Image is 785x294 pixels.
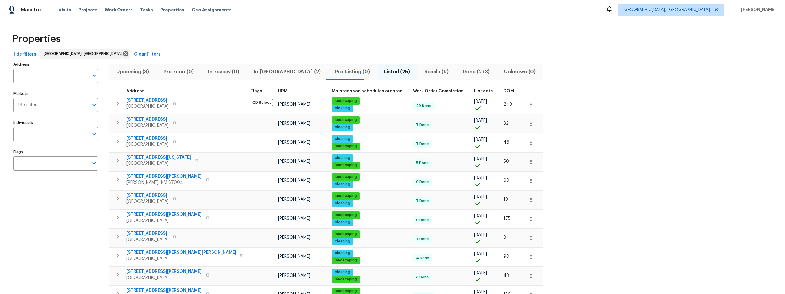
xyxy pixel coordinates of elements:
span: 29 Done [414,103,434,109]
span: [GEOGRAPHIC_DATA] [126,237,169,243]
span: [GEOGRAPHIC_DATA] [126,161,191,167]
span: [PERSON_NAME] [278,121,310,126]
span: 175 [504,216,511,221]
span: [DATE] [474,195,487,199]
button: Hide filters [10,49,39,60]
span: landscaping [332,98,359,103]
span: [STREET_ADDRESS][PERSON_NAME] [126,269,202,275]
span: In-review (0) [205,68,243,76]
span: [GEOGRAPHIC_DATA] [126,256,236,262]
span: Properties [160,7,184,13]
button: Open [90,130,98,138]
span: OD Select [251,99,273,106]
span: [STREET_ADDRESS] [126,116,169,122]
span: Clear Filters [134,51,161,58]
span: Work Order Completion [413,89,464,93]
span: Resale (9) [421,68,452,76]
span: [GEOGRAPHIC_DATA] [126,103,169,110]
label: Address [13,63,98,66]
span: DOM [504,89,514,93]
span: [PERSON_NAME] [278,178,310,183]
span: cleaning [332,220,353,225]
span: [GEOGRAPHIC_DATA] [126,218,202,224]
span: landscaping [332,193,359,199]
span: cleaning [332,106,353,111]
span: [STREET_ADDRESS] [126,230,169,237]
span: 7 Done [414,237,431,242]
span: Maintenance schedules created [332,89,403,93]
span: Unknown (0) [501,68,539,76]
span: [DATE] [474,99,487,104]
span: [GEOGRAPHIC_DATA], [GEOGRAPHIC_DATA] [623,7,710,13]
span: cleaning [332,136,353,141]
span: In-[GEOGRAPHIC_DATA] (2) [250,68,324,76]
span: landscaping [332,277,359,282]
span: 5 Done [414,161,431,166]
span: 4 Done [414,256,432,261]
span: landscaping [332,163,359,168]
span: [STREET_ADDRESS][PERSON_NAME] [126,288,202,294]
span: cleaning [332,269,353,275]
span: 90 [504,254,509,259]
span: [GEOGRAPHIC_DATA] [126,141,169,148]
span: [GEOGRAPHIC_DATA] [126,122,169,129]
span: [PERSON_NAME] [278,273,310,278]
span: landscaping [332,117,359,122]
span: 32 [504,121,509,126]
span: cleaning [332,250,353,256]
span: cleaning [332,201,353,206]
span: [PERSON_NAME], NM 87004 [126,180,202,186]
span: 50 [504,159,509,164]
span: Visits [59,7,71,13]
span: cleaning [332,155,353,161]
button: Open [90,101,98,109]
span: [DATE] [474,252,487,256]
div: [GEOGRAPHIC_DATA], [GEOGRAPHIC_DATA] [40,49,130,59]
span: [STREET_ADDRESS][PERSON_NAME] [126,211,202,218]
span: 60 [504,178,509,183]
span: 7 Done [414,141,431,147]
span: [DATE] [474,137,487,142]
span: Upcoming (3) [113,68,152,76]
span: 46 [504,140,509,145]
span: [DATE] [474,233,487,237]
span: [PERSON_NAME] [278,254,310,259]
span: 7 Done [414,199,431,204]
span: landscaping [332,258,359,263]
span: Pre-Listing (0) [331,68,373,76]
span: [STREET_ADDRESS][PERSON_NAME][PERSON_NAME] [126,250,236,256]
button: Open [90,159,98,168]
span: [STREET_ADDRESS] [126,135,169,141]
span: Flags [251,89,262,93]
span: cleaning [332,239,353,244]
span: [GEOGRAPHIC_DATA] [126,199,169,205]
span: [PERSON_NAME] [278,159,310,164]
span: landscaping [332,212,359,218]
span: [PERSON_NAME] [278,216,310,221]
span: Tasks [140,8,153,12]
span: [PERSON_NAME] [739,7,776,13]
span: [PERSON_NAME] [278,235,310,240]
span: [GEOGRAPHIC_DATA], [GEOGRAPHIC_DATA] [44,51,124,57]
span: List date [474,89,493,93]
span: [STREET_ADDRESS][PERSON_NAME] [126,173,202,180]
span: [STREET_ADDRESS] [126,97,169,103]
span: [DATE] [474,214,487,218]
span: Listed (25) [381,68,413,76]
span: Properties [12,36,61,42]
label: Markets [13,92,98,95]
span: [PERSON_NAME] [278,140,310,145]
span: [DATE] [474,118,487,123]
label: Flags [13,150,98,154]
span: [GEOGRAPHIC_DATA] [126,275,202,281]
span: [PERSON_NAME] [278,102,310,106]
span: landscaping [332,144,359,149]
span: Pre-reno (0) [160,68,197,76]
span: landscaping [332,174,359,180]
span: Projects [78,7,98,13]
span: Maestro [21,7,41,13]
span: 81 [504,235,508,240]
span: 9 Done [414,218,431,223]
span: Hide filters [12,51,36,58]
span: cleaning [332,182,353,187]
